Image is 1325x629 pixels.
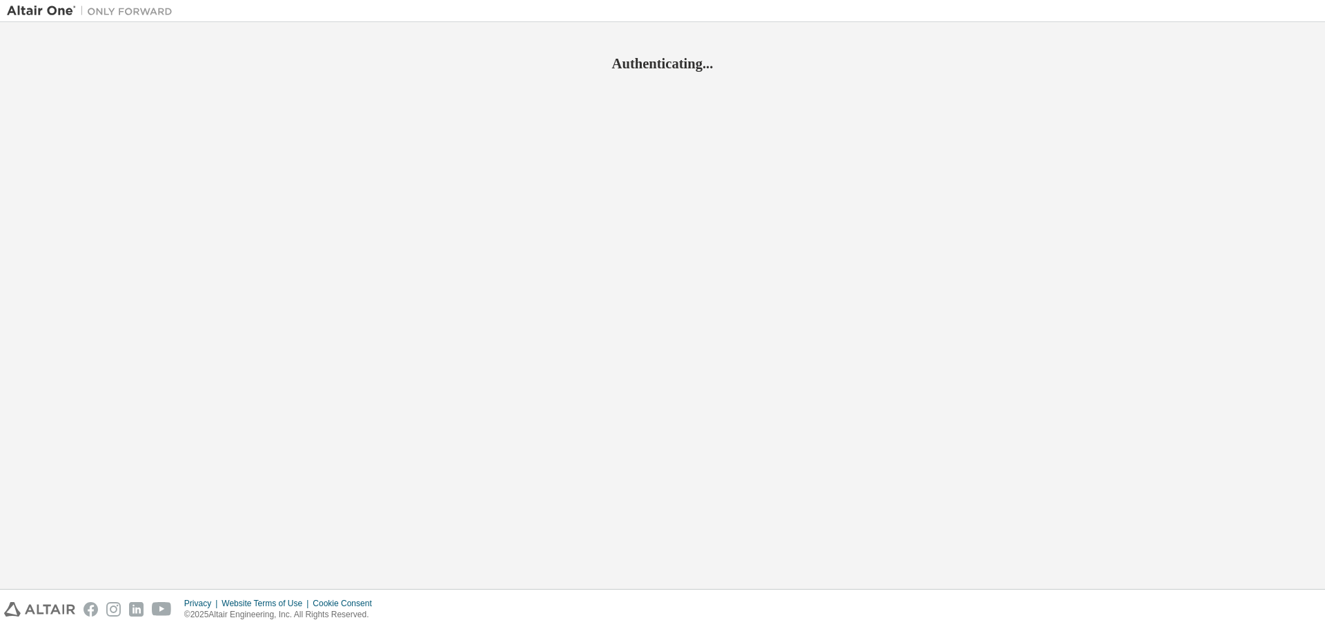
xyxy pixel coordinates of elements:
img: altair_logo.svg [4,602,75,617]
img: Altair One [7,4,179,18]
img: youtube.svg [152,602,172,617]
div: Cookie Consent [313,598,380,609]
div: Website Terms of Use [222,598,313,609]
img: linkedin.svg [129,602,144,617]
img: facebook.svg [84,602,98,617]
p: © 2025 Altair Engineering, Inc. All Rights Reserved. [184,609,380,621]
div: Privacy [184,598,222,609]
h2: Authenticating... [7,55,1318,72]
img: instagram.svg [106,602,121,617]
